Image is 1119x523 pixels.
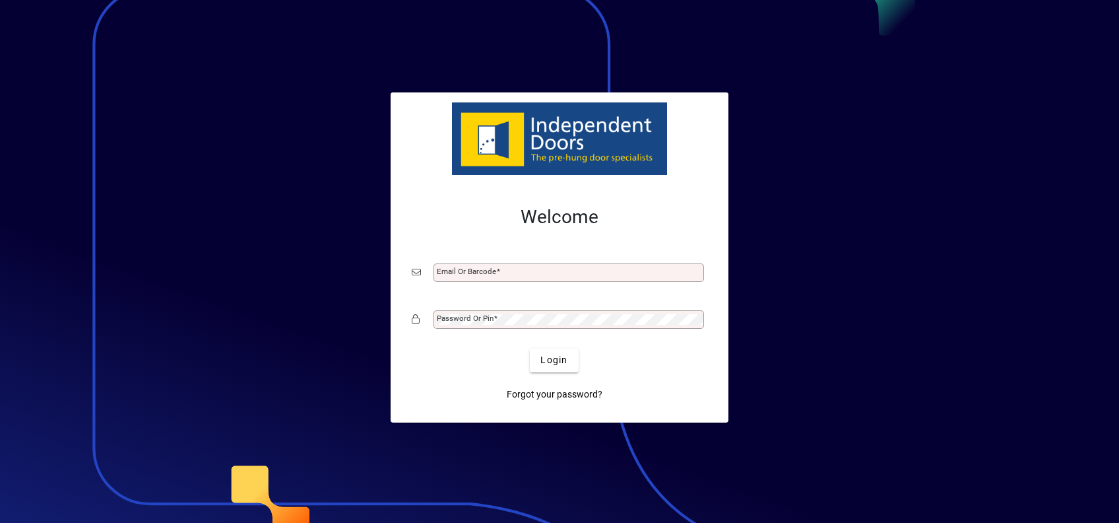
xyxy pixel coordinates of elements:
mat-label: Email or Barcode [437,267,496,276]
span: Forgot your password? [507,388,602,401]
h2: Welcome [412,206,707,228]
mat-label: Password or Pin [437,314,494,323]
span: Login [540,353,567,367]
a: Forgot your password? [501,383,608,407]
button: Login [530,349,578,372]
